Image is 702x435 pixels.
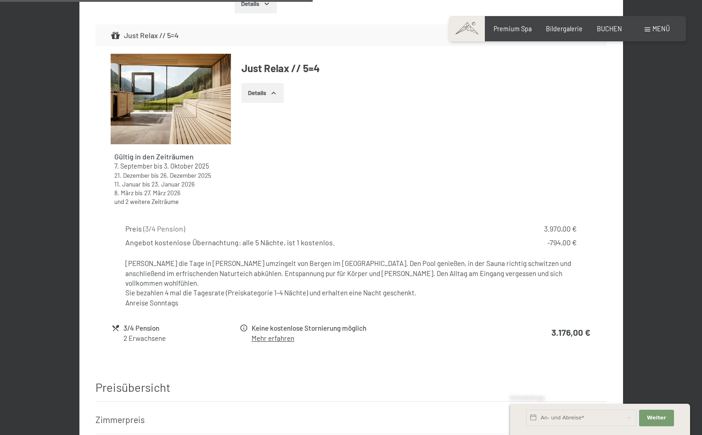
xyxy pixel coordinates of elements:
div: bis [114,180,227,188]
div: Angebot kostenlose Übernachtung: alle 5 Nächte, ist 1 kostenlos. [125,237,335,248]
div: bis [114,188,227,197]
span: Schnellanfrage [510,395,545,401]
time: 08.03.2026 [114,189,134,197]
a: und 2 weitere Zeiträume [114,198,179,205]
strong: 3.176,00 € [551,327,590,338]
time: 26.12.2025 [160,171,211,179]
span: ( 3/4 Pension ) [143,224,185,233]
a: Mehr erfahren [252,334,294,342]
span: Weiter [647,414,666,422]
button: Weiter [639,410,674,426]
time: 23.01.2026 [152,180,195,188]
a: BUCHEN [597,25,622,33]
div: Preis [125,224,185,234]
time: 03.10.2025 [164,162,209,170]
div: [PERSON_NAME] die Tage in [PERSON_NAME] umzingelt von Bergen im [GEOGRAPHIC_DATA]. Den Pool genie... [125,259,577,307]
div: -794,00 € [547,237,577,248]
strong: Gültig in den Zeiträumen [114,152,194,161]
a: Premium Spa [494,25,532,33]
div: 2 Erwachsene [124,333,239,343]
time: 27.03.2026 [144,189,180,197]
time: 11.01.2026 [114,180,141,188]
div: bis [114,171,227,180]
a: Bildergalerie [546,25,583,33]
div: Just Relax // 5=43.176,00 € [95,24,607,46]
h3: Preisübersicht [95,373,607,402]
time: 21.12.2025 [114,171,150,179]
button: Details [241,83,283,103]
div: Keine kostenlose Stornierung möglich [252,323,494,333]
div: 3/4 Pension [124,323,239,333]
time: 07.09.2025 [114,162,152,170]
span: Menü [652,25,670,33]
div: Zimmerpreis [95,414,145,426]
div: 3.970,00 € [544,224,577,234]
h4: Just Relax // 5=4 [241,61,591,75]
div: Just Relax // 5=4 [111,30,179,41]
div: bis [114,162,227,171]
img: mss_renderimg.php [111,54,231,144]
